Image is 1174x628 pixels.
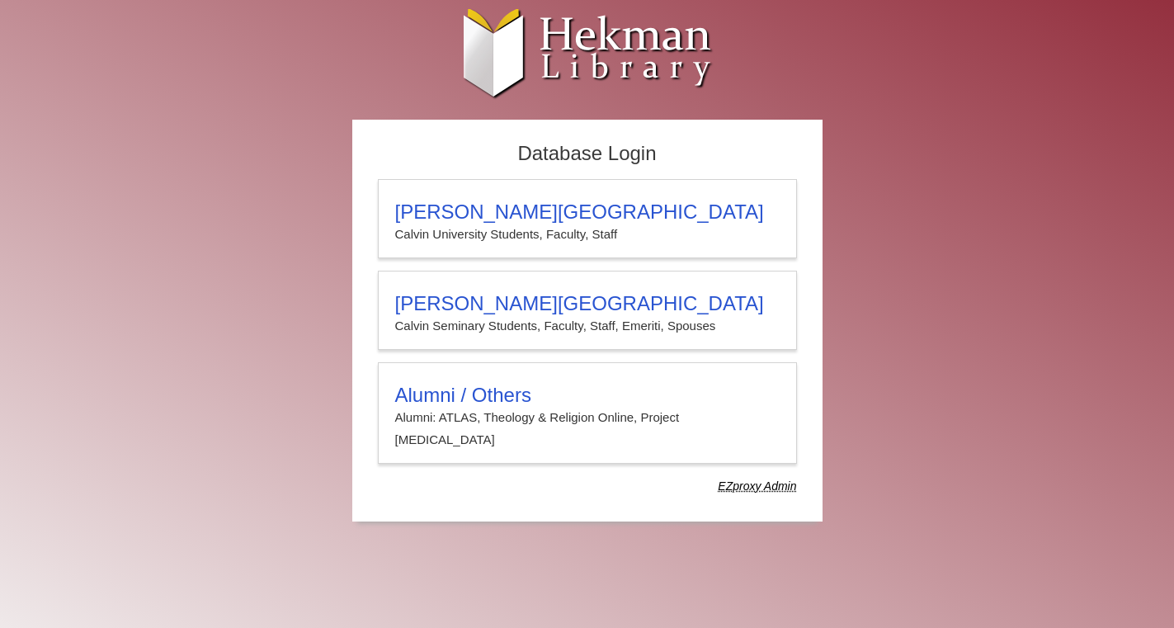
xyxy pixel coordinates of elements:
[395,384,780,451] summary: Alumni / OthersAlumni: ATLAS, Theology & Religion Online, Project [MEDICAL_DATA]
[718,479,796,493] dfn: Use Alumni login
[370,137,805,171] h2: Database Login
[395,292,780,315] h3: [PERSON_NAME][GEOGRAPHIC_DATA]
[395,201,780,224] h3: [PERSON_NAME][GEOGRAPHIC_DATA]
[395,224,780,245] p: Calvin University Students, Faculty, Staff
[395,315,780,337] p: Calvin Seminary Students, Faculty, Staff, Emeriti, Spouses
[395,384,780,407] h3: Alumni / Others
[378,271,797,350] a: [PERSON_NAME][GEOGRAPHIC_DATA]Calvin Seminary Students, Faculty, Staff, Emeriti, Spouses
[395,407,780,451] p: Alumni: ATLAS, Theology & Religion Online, Project [MEDICAL_DATA]
[378,179,797,258] a: [PERSON_NAME][GEOGRAPHIC_DATA]Calvin University Students, Faculty, Staff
